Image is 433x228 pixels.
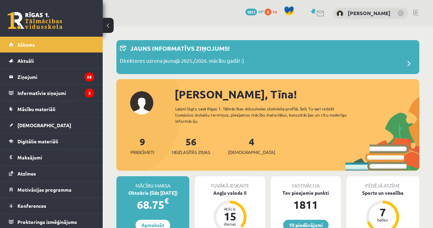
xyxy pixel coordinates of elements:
div: Laipni lūgts savā Rīgas 1. Tālmācības vidusskolas skolnieka profilā. Šeit Tu vari redzēt tuvojošo... [175,106,357,124]
a: 56Neizlasītās ziņas [172,135,210,156]
a: Motivācijas programma [9,182,94,197]
span: Proktoringa izmēģinājums [17,219,77,225]
a: [PERSON_NAME] [348,10,391,16]
span: 0 [265,9,271,15]
div: 7 [372,207,393,218]
p: Direktores uzruna jaunajā 2025./2026. mācību gadā! :) [120,57,244,67]
span: Sākums [17,41,35,48]
a: 4[DEMOGRAPHIC_DATA] [228,135,275,156]
span: [DEMOGRAPHIC_DATA] [228,149,275,156]
a: [DEMOGRAPHIC_DATA] [9,117,94,133]
a: Informatīvie ziņojumi3 [9,85,94,101]
a: Sākums [9,37,94,52]
div: Mācību maksa [116,176,189,189]
a: Rīgas 1. Tālmācības vidusskola [8,12,62,29]
div: Pēdējā atzīme [346,176,419,189]
div: balles [372,218,393,222]
span: Konferences [17,203,46,209]
div: 1811 [271,196,341,213]
a: Maksājumi [9,149,94,165]
div: dienas [220,222,240,226]
a: Aktuāli [9,53,94,69]
a: Ziņojumi56 [9,69,94,85]
a: 9Priekšmeti [130,135,154,156]
a: Atzīmes [9,166,94,181]
span: Motivācijas programma [17,187,72,193]
span: 1811 [245,9,257,15]
a: Digitālie materiāli [9,133,94,149]
legend: Informatīvie ziņojumi [17,85,94,101]
div: Tev pieejamie punkti [271,189,341,196]
span: [DEMOGRAPHIC_DATA] [17,122,71,128]
a: Konferences [9,198,94,214]
legend: Maksājumi [17,149,94,165]
a: Jauns informatīvs ziņojums! Direktores uzruna jaunajā 2025./2026. mācību gadā! :) [120,44,416,71]
span: Neizlasītās ziņas [172,149,210,156]
img: Tīna Tauriņa [336,10,343,17]
span: € [164,196,169,206]
span: Priekšmeti [130,149,154,156]
a: 0 xp [265,9,280,14]
div: Angļu valoda II [195,189,265,196]
div: Atlicis [220,207,240,211]
i: 3 [85,88,94,98]
a: Mācību materiāli [9,101,94,117]
div: [PERSON_NAME], Tīna! [175,86,419,103]
span: xp [272,9,277,14]
div: Motivācija [271,176,341,189]
span: Atzīmes [17,170,36,177]
legend: Ziņojumi [17,69,94,85]
div: Sports un veselība [346,189,419,196]
a: 1811 mP [245,9,264,14]
div: Tuvākā ieskaite [195,176,265,189]
span: Aktuāli [17,58,34,64]
div: 15 [220,211,240,222]
div: 68.75 [116,196,189,213]
span: mP [258,9,264,14]
div: Oktobris (līdz [DATE]) [116,189,189,196]
span: Mācību materiāli [17,106,55,112]
i: 56 [85,72,94,82]
span: Digitālie materiāli [17,138,58,144]
p: Jauns informatīvs ziņojums! [130,44,230,53]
